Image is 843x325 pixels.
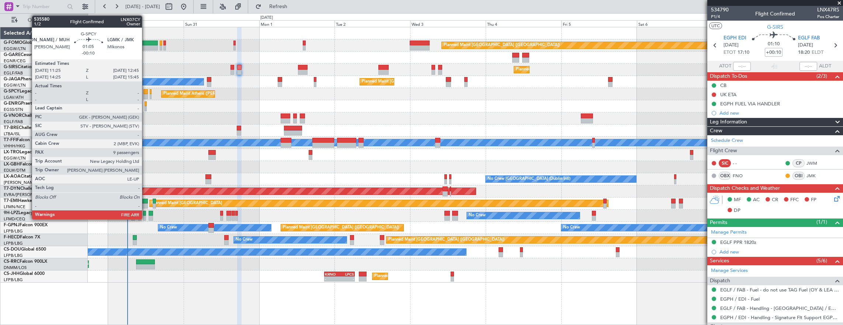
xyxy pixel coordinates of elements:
div: Planned Maint [GEOGRAPHIC_DATA] ([GEOGRAPHIC_DATA]) [388,234,504,245]
span: (2/3) [816,72,827,80]
span: Dispatch Checks and Weather [710,184,780,193]
span: [DATE] - [DATE] [125,3,160,10]
span: T7-DYN [4,186,20,191]
a: LFPB/LBG [4,228,23,234]
a: T7-FFIFalcon 7X [4,138,37,142]
div: EGPH FUEL VIA HANDLER [720,101,780,107]
span: CS-JHH [4,272,20,276]
a: CS-RRCFalcon 900LX [4,259,47,264]
div: Wed 3 [410,20,486,27]
span: CS-DOU [4,247,21,252]
a: EGSS/STN [4,107,23,112]
span: CR [772,196,778,204]
a: Manage Permits [711,229,747,236]
div: - [340,277,354,281]
div: Sun 31 [184,20,259,27]
a: EGLF / FAB - Fuel - do not use TAG Fuel (OY & LEA only) EGLF / FAB [720,287,839,293]
a: T7-DYNChallenger 604 [4,186,52,191]
span: G-GARE [4,53,21,57]
a: 9H-LPZLegacy 500 [4,211,42,215]
div: KRNO [325,272,339,276]
a: F-GPNJFalcon 900EX [4,223,48,227]
span: LNX47RS [817,6,839,14]
a: JMK [806,172,823,179]
div: OBI [792,172,805,180]
span: (5/6) [816,257,827,265]
span: G-VNOR [4,113,22,118]
a: JWM [806,160,823,167]
a: EGLF/FAB [4,70,23,76]
span: G-ENRG [4,101,21,106]
div: No Crew [563,222,580,233]
div: Flight Confirmed [755,10,795,18]
span: F-HECD [4,235,20,240]
span: Only With Activity [19,18,78,23]
span: LX-AOA [4,174,21,179]
div: EGLF PPR 1820z [720,239,756,245]
a: Manage Services [711,267,748,275]
a: LGAV/ATH [4,95,24,100]
span: G-JAGA [4,77,21,81]
span: ETOT [724,49,736,56]
a: FNO [733,172,749,179]
div: LPCS [340,272,354,276]
div: No Crew [469,210,486,221]
a: G-JAGAPhenom 300 [4,77,46,81]
div: Tue 2 [334,20,410,27]
div: - - [733,160,749,167]
span: AC [753,196,760,204]
a: LX-TROLegacy 650 [4,150,43,154]
a: T7-BREChallenger 604 [4,126,51,130]
a: EGLF / FAB - Handling - [GEOGRAPHIC_DATA] / EGLF / FAB [720,305,839,311]
a: T7-EMIHawker 900XP [4,199,49,203]
a: G-GARECessna Citation XLS+ [4,53,65,57]
a: EDLW/DTM [4,168,25,173]
a: EGGW/LTN [4,155,26,161]
span: Flight Crew [710,147,737,155]
div: Mon 1 [259,20,335,27]
span: (1/1) [816,218,827,226]
div: [DATE] [89,15,102,21]
span: FP [811,196,816,204]
span: Leg Information [710,118,747,126]
a: LX-GBHFalcon 7X [4,162,40,167]
a: EGGW/LTN [4,83,26,88]
span: Refresh [263,4,294,9]
span: 534790 [711,6,729,14]
span: 18:20 [798,49,810,56]
span: 01:10 [768,41,780,48]
span: Pos Charter [817,14,839,20]
div: Planned Maint [GEOGRAPHIC_DATA] ([GEOGRAPHIC_DATA]) [283,222,399,233]
span: T7-EMI [4,199,18,203]
span: P1/4 [711,14,729,20]
span: G-FOMO [4,41,22,45]
div: CP [792,159,805,167]
span: G-SIRS [4,65,18,69]
a: LTBA/ISL [4,131,20,137]
span: 17:10 [738,49,749,56]
div: Fri 5 [561,20,637,27]
a: CS-JHHGlobal 6000 [4,272,45,276]
button: UTC [709,22,722,29]
a: LFPB/LBG [4,277,23,283]
a: EVRA/[PERSON_NAME] [4,192,49,198]
a: G-ENRGPraetor 600 [4,101,46,106]
div: Planned Maint [GEOGRAPHIC_DATA] ([GEOGRAPHIC_DATA]) [362,76,478,87]
div: Add new [719,110,839,116]
span: ELDT [812,49,823,56]
div: Sat 30 [108,20,184,27]
span: Dispatch To-Dos [710,72,747,81]
button: Refresh [252,1,296,13]
a: DNMM/LOS [4,265,27,270]
a: VHHH/HKG [4,143,25,149]
span: G-SIRS [767,23,783,31]
a: Schedule Crew [711,137,743,144]
div: OBX [719,172,731,180]
a: LFMD/CEQ [4,216,25,222]
span: Crew [710,127,722,135]
div: - [325,277,339,281]
span: Dispatch [710,277,730,285]
a: G-SPCYLegacy 650 [4,89,43,94]
a: LX-AOACitation Mustang [4,174,56,179]
div: Planned Maint [GEOGRAPHIC_DATA] [152,198,222,209]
